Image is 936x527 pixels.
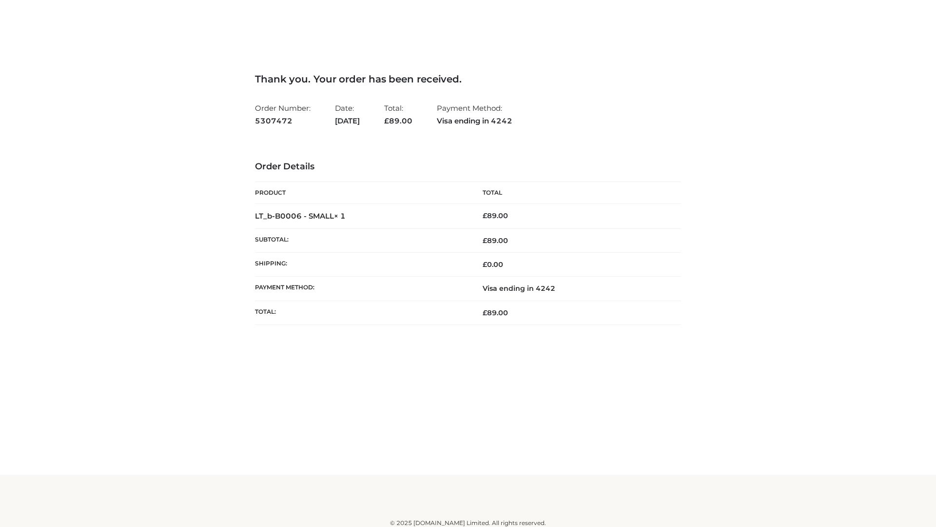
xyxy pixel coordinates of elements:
bdi: 89.00 [483,211,508,220]
strong: × 1 [334,211,346,221]
span: £ [483,211,487,220]
li: Total: [384,100,412,129]
th: Shipping: [255,253,468,277]
h3: Order Details [255,162,681,172]
li: Date: [335,100,360,129]
span: 89.00 [483,308,508,317]
span: 89.00 [384,116,412,125]
th: Total: [255,301,468,324]
span: £ [483,236,487,245]
strong: LT_b-B0006 - SMALL [255,211,346,221]
td: Visa ending in 4242 [468,277,681,301]
th: Product [255,182,468,204]
span: £ [483,308,487,317]
li: Payment Method: [437,100,512,129]
strong: 5307472 [255,115,311,127]
th: Subtotal: [255,228,468,252]
strong: Visa ending in 4242 [437,115,512,127]
h3: Thank you. Your order has been received. [255,73,681,85]
li: Order Number: [255,100,311,129]
span: 89.00 [483,236,508,245]
strong: [DATE] [335,115,360,127]
span: £ [483,260,487,269]
bdi: 0.00 [483,260,503,269]
th: Payment method: [255,277,468,301]
th: Total [468,182,681,204]
span: £ [384,116,389,125]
